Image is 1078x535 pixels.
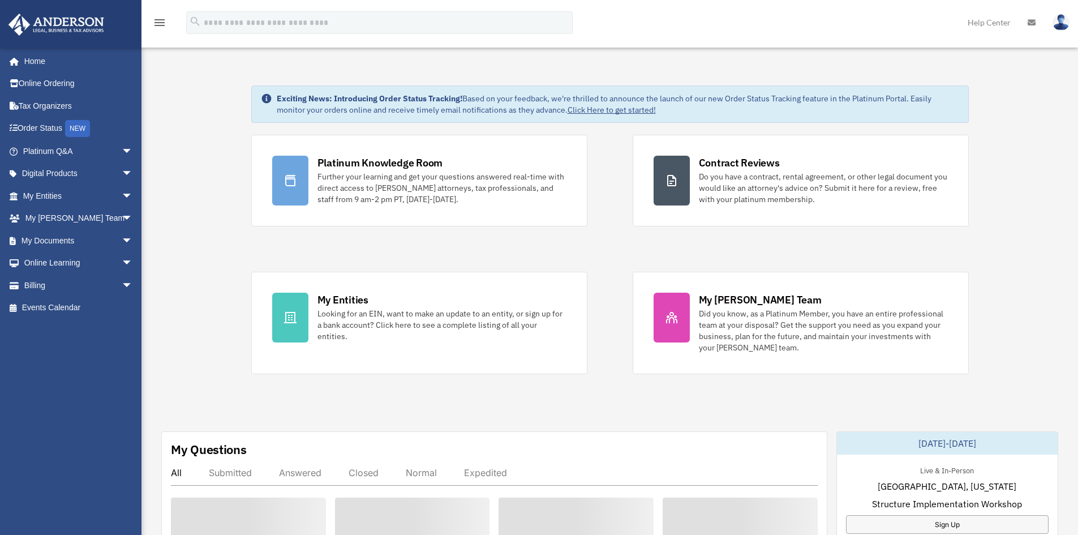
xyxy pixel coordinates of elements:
[65,120,90,137] div: NEW
[277,93,462,104] strong: Exciting News: Introducing Order Status Tracking!
[8,72,150,95] a: Online Ordering
[8,252,150,275] a: Online Learningarrow_drop_down
[8,95,150,117] a: Tax Organizers
[8,185,150,207] a: My Entitiesarrow_drop_down
[153,20,166,29] a: menu
[122,162,144,186] span: arrow_drop_down
[317,308,566,342] div: Looking for an EIN, want to make an update to an entity, or sign up for a bank account? Click her...
[349,467,379,478] div: Closed
[251,272,587,374] a: My Entities Looking for an EIN, want to make an update to an entity, or sign up for a bank accoun...
[633,135,969,226] a: Contract Reviews Do you have a contract, rental agreement, or other legal document you would like...
[277,93,959,115] div: Based on your feedback, we're thrilled to announce the launch of our new Order Status Tracking fe...
[568,105,656,115] a: Click Here to get started!
[633,272,969,374] a: My [PERSON_NAME] Team Did you know, as a Platinum Member, you have an entire professional team at...
[251,135,587,226] a: Platinum Knowledge Room Further your learning and get your questions answered real-time with dire...
[699,308,948,353] div: Did you know, as a Platinum Member, you have an entire professional team at your disposal? Get th...
[878,480,1016,493] span: [GEOGRAPHIC_DATA], [US_STATE]
[209,467,252,478] div: Submitted
[8,162,150,185] a: Digital Productsarrow_drop_down
[122,185,144,208] span: arrow_drop_down
[122,229,144,252] span: arrow_drop_down
[122,140,144,163] span: arrow_drop_down
[911,464,983,476] div: Live & In-Person
[317,293,368,307] div: My Entities
[171,467,182,478] div: All
[872,497,1022,511] span: Structure Implementation Workshop
[189,15,201,28] i: search
[122,252,144,275] span: arrow_drop_down
[464,467,507,478] div: Expedited
[8,140,150,162] a: Platinum Q&Aarrow_drop_down
[699,293,822,307] div: My [PERSON_NAME] Team
[8,297,150,319] a: Events Calendar
[1053,14,1070,31] img: User Pic
[699,156,780,170] div: Contract Reviews
[122,274,144,297] span: arrow_drop_down
[837,432,1058,455] div: [DATE]-[DATE]
[122,207,144,230] span: arrow_drop_down
[699,171,948,205] div: Do you have a contract, rental agreement, or other legal document you would like an attorney's ad...
[317,156,443,170] div: Platinum Knowledge Room
[8,117,150,140] a: Order StatusNEW
[8,207,150,230] a: My [PERSON_NAME] Teamarrow_drop_down
[171,441,247,458] div: My Questions
[406,467,437,478] div: Normal
[279,467,321,478] div: Answered
[846,515,1049,534] a: Sign Up
[5,14,108,36] img: Anderson Advisors Platinum Portal
[8,274,150,297] a: Billingarrow_drop_down
[153,16,166,29] i: menu
[317,171,566,205] div: Further your learning and get your questions answered real-time with direct access to [PERSON_NAM...
[8,50,144,72] a: Home
[8,229,150,252] a: My Documentsarrow_drop_down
